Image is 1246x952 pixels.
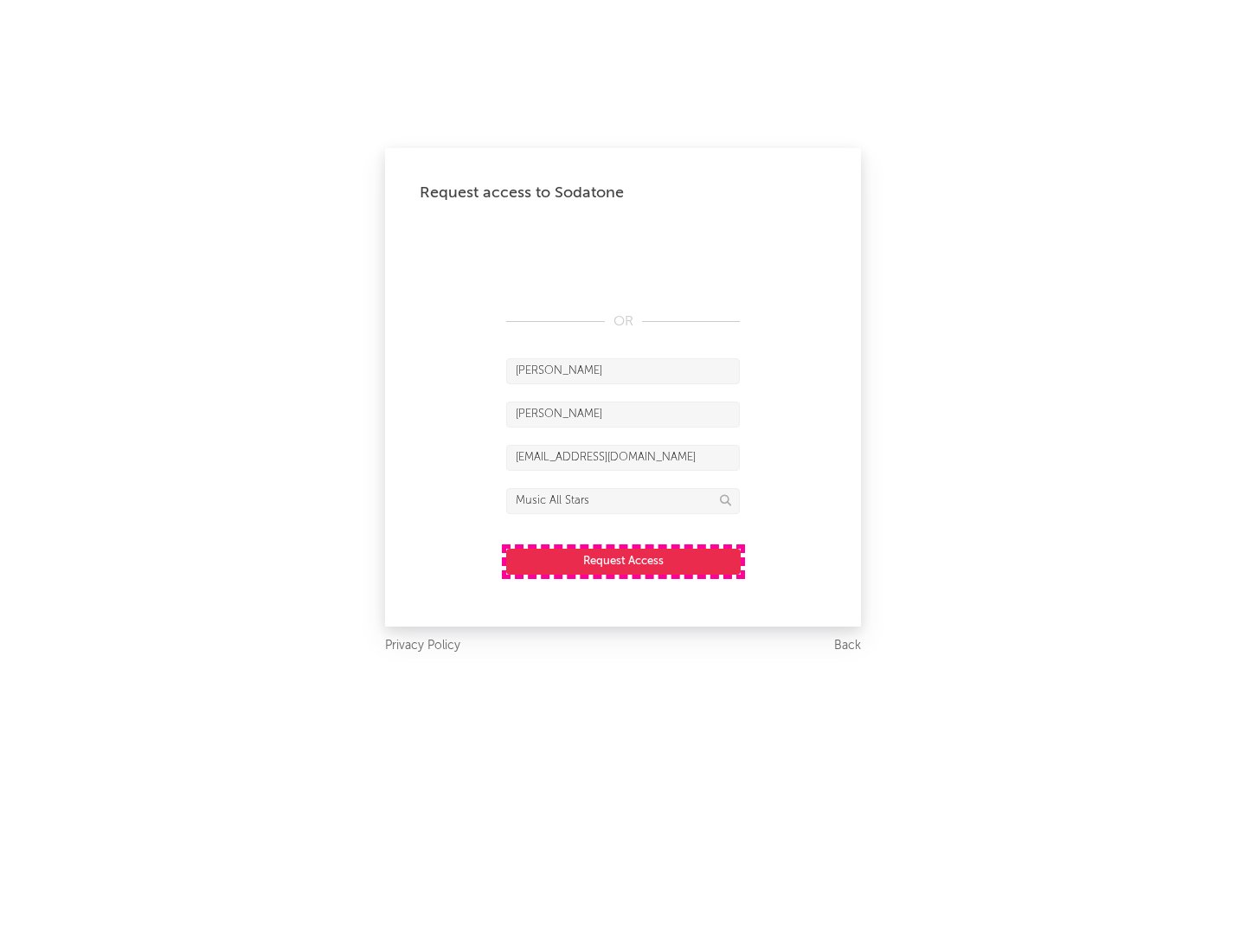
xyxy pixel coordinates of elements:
input: Last Name [506,402,740,428]
a: Back [834,635,861,657]
a: Privacy Policy [385,635,460,657]
input: Email [506,445,740,471]
input: First Name [506,358,740,384]
input: Division [506,488,740,514]
div: Request access to Sodatone [420,183,826,203]
button: Request Access [506,549,741,575]
div: OR [506,312,740,332]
